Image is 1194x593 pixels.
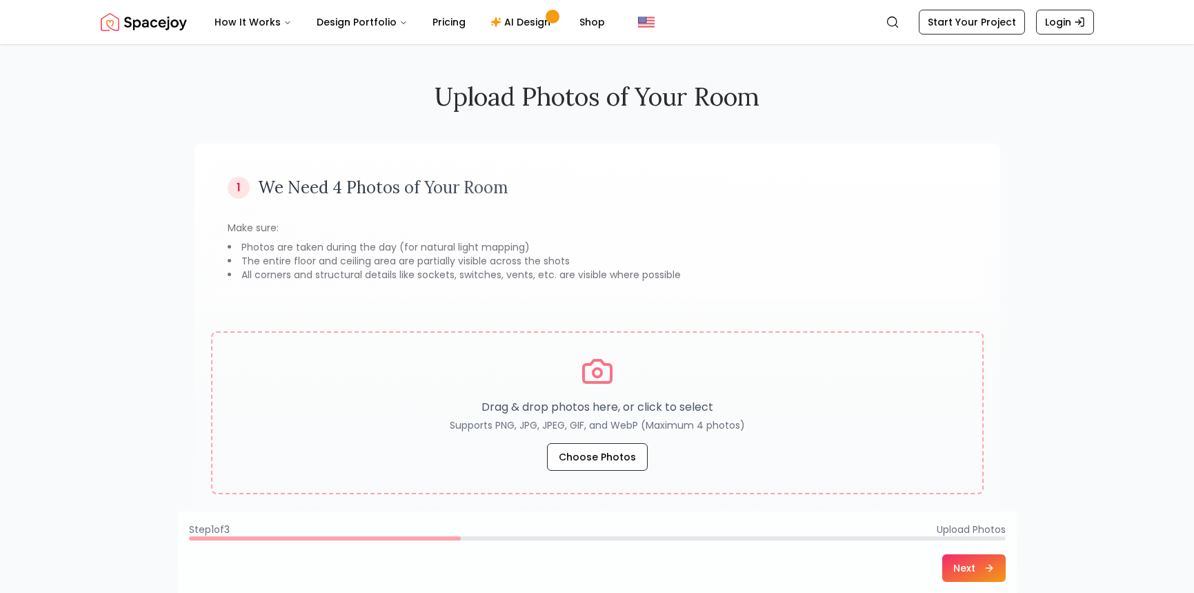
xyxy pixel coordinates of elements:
[228,177,250,199] div: 1
[101,8,187,36] a: Spacejoy
[203,8,303,36] button: How It Works
[101,8,187,36] img: Spacejoy Logo
[919,10,1025,35] a: Start Your Project
[479,8,566,36] a: AI Design
[450,399,745,416] p: Drag & drop photos here, or click to select
[547,443,648,471] button: Choose Photos
[937,523,1006,536] span: Upload Photos
[228,240,967,254] li: Photos are taken during the day (for natural light mapping)
[421,8,477,36] a: Pricing
[228,221,967,235] p: Make sure:
[306,8,419,36] button: Design Portfolio
[450,418,745,432] p: Supports PNG, JPG, JPEG, GIF, and WebP (Maximum 4 photos)
[228,268,967,282] li: All corners and structural details like sockets, switches, vents, etc. are visible where possible
[568,8,616,36] a: Shop
[1036,10,1094,35] a: Login
[189,523,230,536] span: Step 1 of 3
[228,254,967,268] li: The entire floor and ceiling area are partially visible across the shots
[195,83,1000,110] h2: Upload Photos of Your Room
[638,14,655,30] img: United States
[258,177,508,199] h3: We Need 4 Photos of Your Room
[203,8,616,36] nav: Main
[942,554,1006,582] button: Next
